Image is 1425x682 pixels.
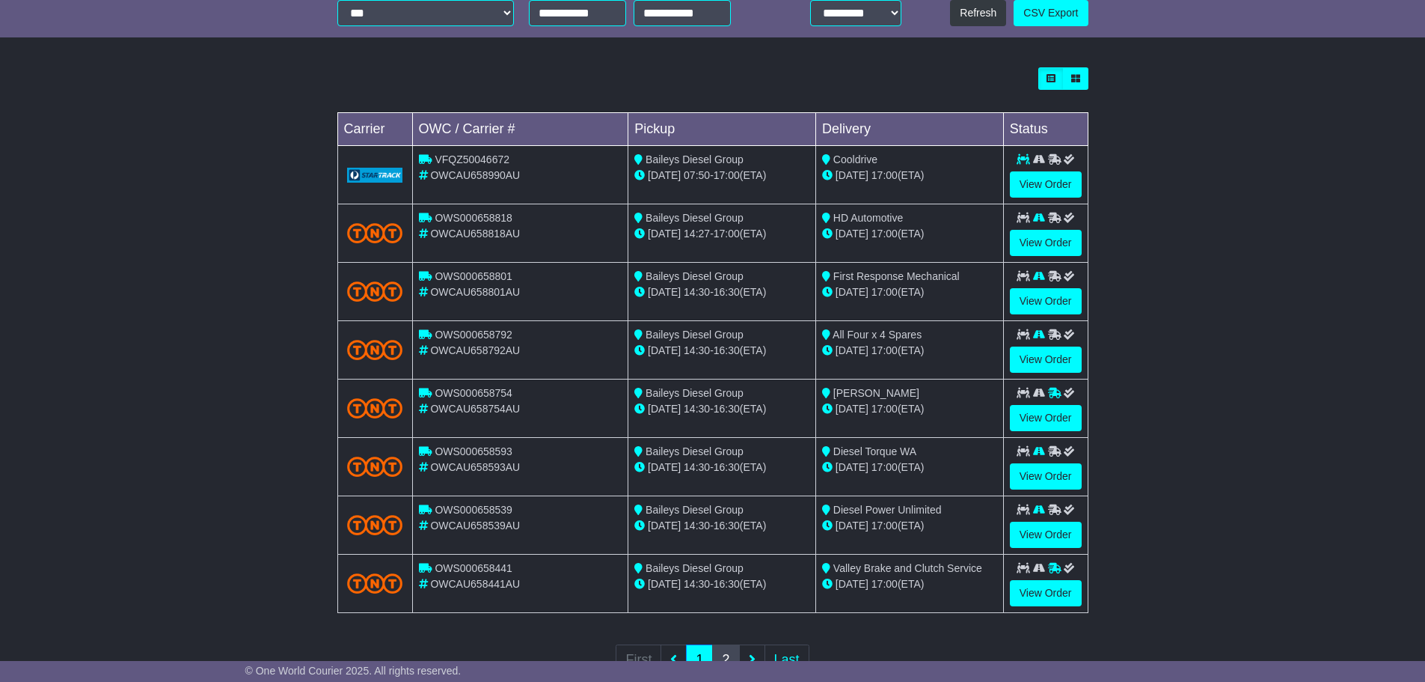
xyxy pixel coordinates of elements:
[1010,522,1082,548] a: View Order
[646,387,744,399] span: Baileys Diesel Group
[634,576,809,592] div: - (ETA)
[833,504,942,516] span: Diesel Power Unlimited
[1003,113,1088,146] td: Status
[646,153,744,165] span: Baileys Diesel Group
[435,329,512,341] span: OWS000658792
[822,343,997,359] div: (ETA)
[822,168,997,183] div: (ETA)
[634,401,809,417] div: - (ETA)
[836,461,868,473] span: [DATE]
[871,344,898,356] span: 17:00
[648,520,681,532] span: [DATE]
[646,270,744,282] span: Baileys Diesel Group
[347,168,403,183] img: GetCarrierServiceLogo
[833,329,922,341] span: All Four x 4 Spares
[412,113,628,146] td: OWC / Carrier #
[836,286,868,298] span: [DATE]
[435,153,509,165] span: VFQZ50046672
[648,286,681,298] span: [DATE]
[871,169,898,181] span: 17:00
[684,520,710,532] span: 14:30
[833,445,916,457] span: Diesel Torque WA
[714,169,740,181] span: 17:00
[871,286,898,298] span: 17:00
[347,573,403,594] img: TNT_Domestic.png
[1010,288,1082,314] a: View Order
[634,343,809,359] div: - (ETA)
[1010,347,1082,373] a: View Order
[347,223,403,243] img: TNT_Domestic.png
[836,169,868,181] span: [DATE]
[1010,463,1082,490] a: View Order
[430,578,520,590] span: OWCAU658441AU
[435,445,512,457] span: OWS000658593
[430,520,520,532] span: OWCAU658539AU
[714,461,740,473] span: 16:30
[684,578,710,590] span: 14:30
[648,228,681,240] span: [DATE]
[646,212,744,224] span: Baileys Diesel Group
[684,461,710,473] span: 14:30
[764,645,809,675] a: Last
[435,270,512,282] span: OWS000658801
[634,168,809,183] div: - (ETA)
[822,518,997,534] div: (ETA)
[435,387,512,399] span: OWS000658754
[714,286,740,298] span: 16:30
[836,578,868,590] span: [DATE]
[871,403,898,415] span: 17:00
[646,504,744,516] span: Baileys Diesel Group
[430,286,520,298] span: OWCAU658801AU
[347,457,403,477] img: TNT_Domestic.png
[245,665,462,677] span: © One World Courier 2025. All rights reserved.
[822,284,997,300] div: (ETA)
[684,286,710,298] span: 14:30
[430,344,520,356] span: OWCAU658792AU
[430,461,520,473] span: OWCAU658593AU
[833,153,877,165] span: Cooldrive
[686,645,713,675] a: 1
[836,403,868,415] span: [DATE]
[822,226,997,242] div: (ETA)
[833,562,982,574] span: Valley Brake and Clutch Service
[430,169,520,181] span: OWCAU658990AU
[714,520,740,532] span: 16:30
[648,169,681,181] span: [DATE]
[833,270,960,282] span: First Response Mechanical
[430,228,520,240] span: OWCAU658818AU
[634,518,809,534] div: - (ETA)
[347,281,403,302] img: TNT_Domestic.png
[815,113,1003,146] td: Delivery
[347,398,403,418] img: TNT_Domestic.png
[822,460,997,475] div: (ETA)
[646,562,744,574] span: Baileys Diesel Group
[648,461,681,473] span: [DATE]
[646,445,744,457] span: Baileys Diesel Group
[871,228,898,240] span: 17:00
[1010,171,1082,198] a: View Order
[712,645,739,675] a: 2
[714,344,740,356] span: 16:30
[871,461,898,473] span: 17:00
[1010,230,1082,256] a: View Order
[347,340,403,360] img: TNT_Domestic.png
[1010,580,1082,606] a: View Order
[430,403,520,415] span: OWCAU658754AU
[714,403,740,415] span: 16:30
[836,228,868,240] span: [DATE]
[435,504,512,516] span: OWS000658539
[871,578,898,590] span: 17:00
[634,226,809,242] div: - (ETA)
[337,113,412,146] td: Carrier
[833,212,903,224] span: HD Automotive
[822,576,997,592] div: (ETA)
[435,562,512,574] span: OWS000658441
[833,387,919,399] span: [PERSON_NAME]
[648,344,681,356] span: [DATE]
[634,460,809,475] div: - (ETA)
[435,212,512,224] span: OWS000658818
[822,401,997,417] div: (ETA)
[648,403,681,415] span: [DATE]
[871,520,898,532] span: 17:00
[684,228,710,240] span: 14:27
